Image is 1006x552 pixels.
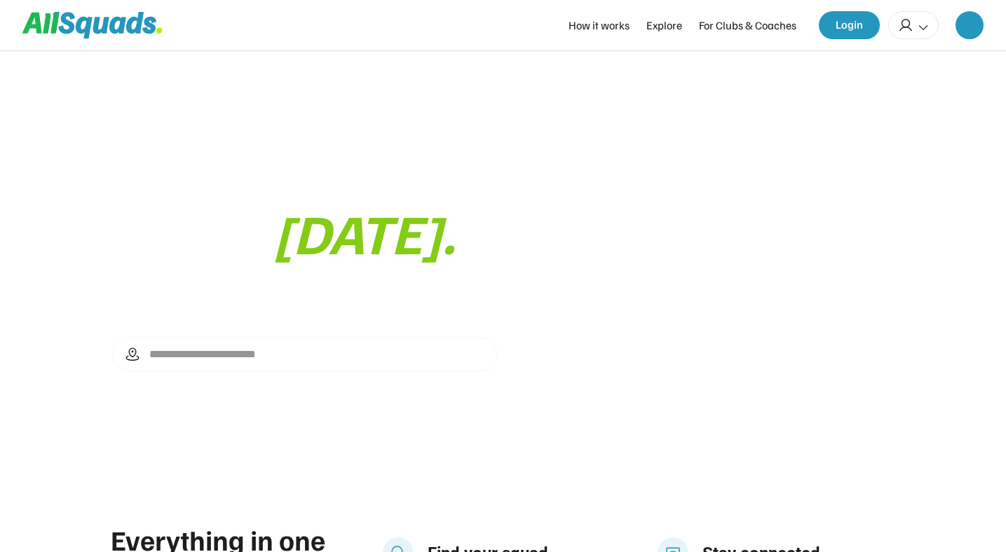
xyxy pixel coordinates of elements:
button: Login [819,11,880,39]
div: Find your Squad [112,135,498,264]
div: Explore [646,17,682,34]
div: Discover coaches near you [132,380,259,396]
div: For Clubs & Coaches [699,17,796,34]
font: [DATE]. [273,197,456,267]
div: How it works [569,17,630,34]
img: yH5BAEAAAAALAAAAAABAAEAAAIBRAA7 [963,18,977,32]
div: From Hot Shots to holiday camps, private lessons, and everything in between. [112,272,498,310]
